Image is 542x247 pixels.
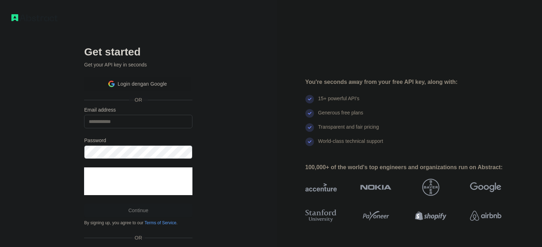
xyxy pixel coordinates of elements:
label: Email address [84,106,192,113]
img: shopify [415,208,446,224]
h2: Get started [84,45,192,58]
div: 100,000+ of the world's top engineers and organizations run on Abstract: [305,163,524,172]
div: By signing up, you agree to our . [84,220,192,226]
img: check mark [305,95,314,103]
button: Continue [84,204,192,217]
div: Login dengan Google [84,77,191,91]
img: bayer [422,179,439,196]
a: Terms of Service [144,220,176,225]
span: OR [129,96,148,103]
div: Transparent and fair pricing [318,123,379,138]
span: OR [132,234,145,241]
span: Login dengan Google [118,80,167,88]
p: Get your API key in seconds [84,61,192,68]
img: payoneer [360,208,392,224]
img: check mark [305,138,314,146]
div: 15+ powerful API's [318,95,360,109]
img: Workflow [11,14,58,21]
img: stanford university [305,208,337,224]
img: check mark [305,123,314,132]
div: You're seconds away from your free API key, along with: [305,78,524,86]
iframe: reCAPTCHA [84,167,192,195]
img: airbnb [470,208,501,224]
img: google [470,179,501,196]
div: World-class technical support [318,138,383,152]
div: Generous free plans [318,109,363,123]
img: check mark [305,109,314,118]
img: nokia [360,179,392,196]
label: Password [84,137,192,144]
img: accenture [305,179,337,196]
